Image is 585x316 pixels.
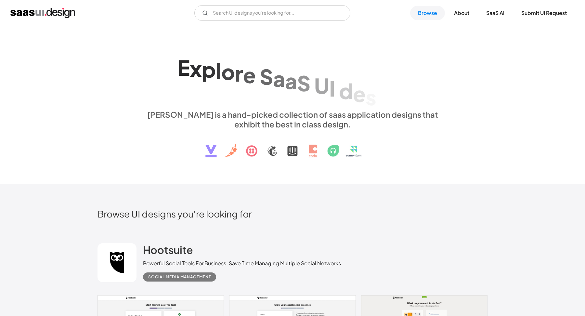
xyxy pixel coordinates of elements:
[194,129,391,163] img: text, icon, saas logo
[353,81,366,106] div: e
[513,6,575,20] a: Submit UI Request
[260,64,273,89] div: S
[143,259,341,267] div: Powerful Social Tools For Business. Save Time Managing Multiple Social Networks
[410,6,445,20] a: Browse
[10,8,75,18] a: home
[478,6,512,20] a: SaaS Ai
[143,243,193,259] a: Hootsuite
[314,73,329,98] div: U
[148,273,211,281] div: Social Media Management
[366,84,376,109] div: s
[194,5,350,21] input: Search UI designs you're looking for...
[329,75,335,100] div: I
[143,110,442,129] div: [PERSON_NAME] is a hand-picked collection of saas application designs that exhibit the best in cl...
[273,66,285,91] div: a
[297,71,310,96] div: S
[177,55,190,80] div: E
[216,58,221,83] div: l
[143,53,442,103] h1: Explore SaaS UI design patterns & interactions.
[243,62,256,87] div: e
[194,5,350,21] form: Email Form
[97,208,487,219] h2: Browse UI designs you’re looking for
[235,61,243,86] div: r
[446,6,477,20] a: About
[221,59,235,84] div: o
[143,243,193,256] h2: Hootsuite
[190,56,202,81] div: x
[285,68,297,93] div: a
[202,57,216,82] div: p
[339,78,353,103] div: d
